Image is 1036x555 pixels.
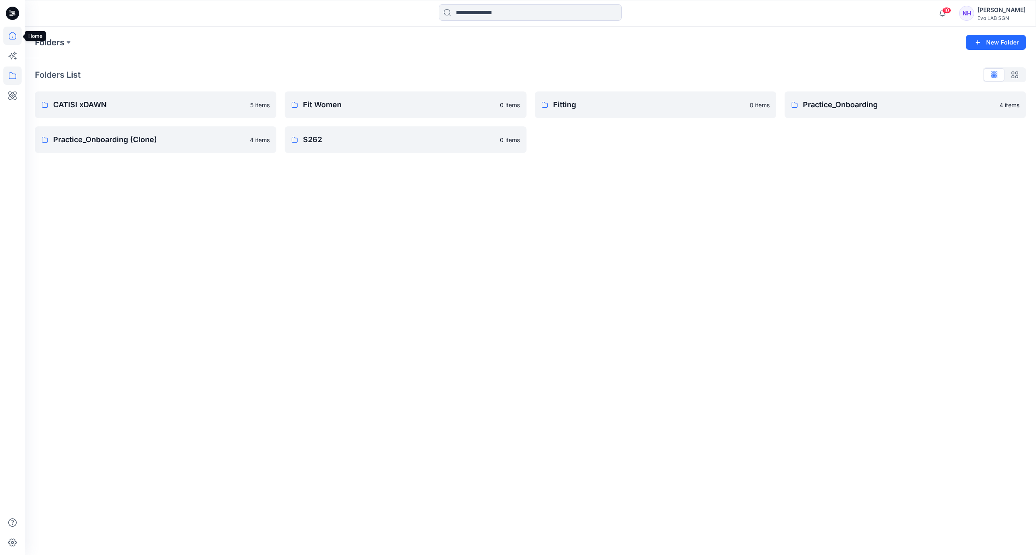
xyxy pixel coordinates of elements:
a: Fit Women0 items [285,91,526,118]
div: Evo LAB SGN [977,15,1026,21]
p: Folders List [35,69,81,81]
p: 0 items [500,101,520,109]
span: 10 [942,7,951,14]
p: 0 items [750,101,770,109]
a: S2620 items [285,126,526,153]
p: S262 [303,134,495,146]
a: Practice_Onboarding (Clone)4 items [35,126,276,153]
p: CATISI xDAWN [53,99,245,111]
p: 5 items [250,101,270,109]
p: Practice_Onboarding [803,99,994,111]
p: Fit Women [303,99,495,111]
a: Practice_Onboarding4 items [785,91,1026,118]
button: New Folder [966,35,1026,50]
a: Folders [35,37,64,48]
div: NH [959,6,974,21]
p: 4 items [999,101,1019,109]
p: Practice_Onboarding (Clone) [53,134,245,146]
div: [PERSON_NAME] [977,5,1026,15]
p: 0 items [500,136,520,144]
a: CATISI xDAWN5 items [35,91,276,118]
a: Fitting0 items [535,91,776,118]
p: Fitting [553,99,745,111]
p: 4 items [250,136,270,144]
